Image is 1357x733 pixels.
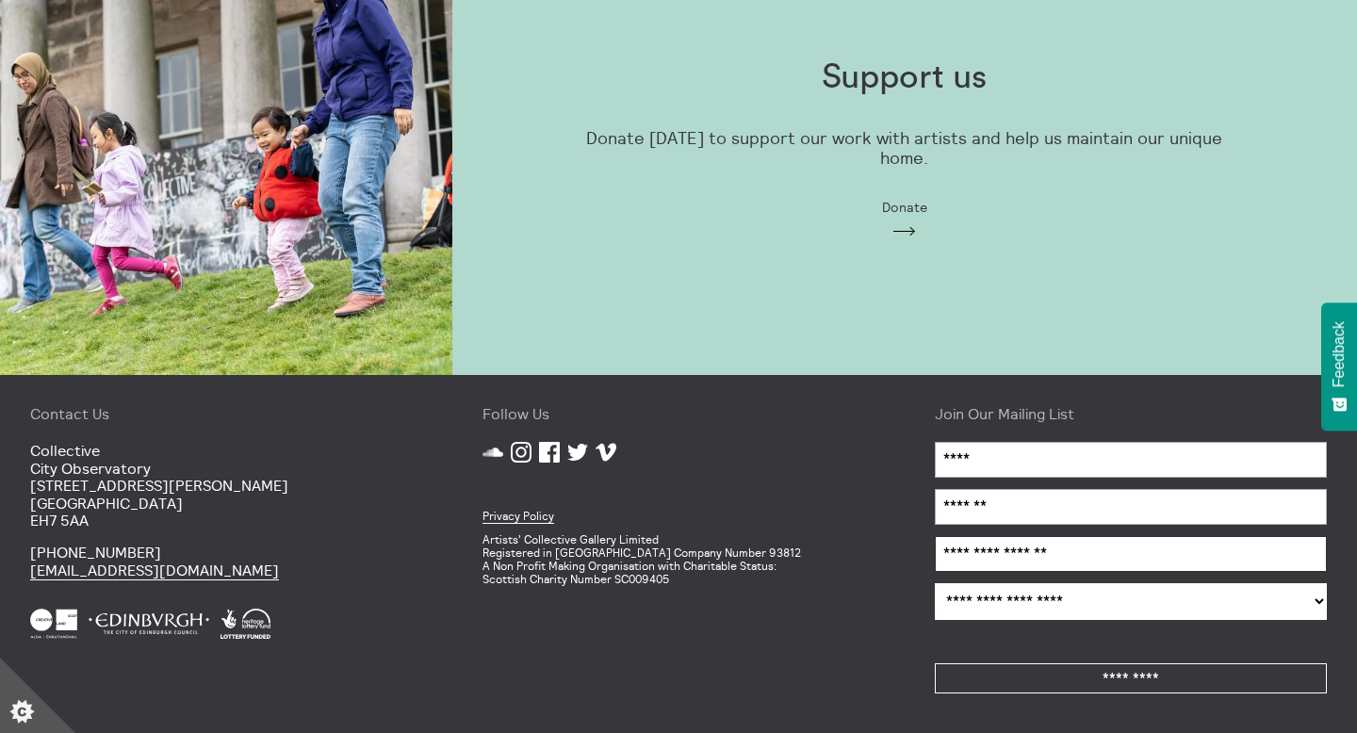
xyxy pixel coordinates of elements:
p: [PHONE_NUMBER] [30,544,422,578]
h4: Follow Us [482,405,875,422]
h4: Join Our Mailing List [935,405,1327,422]
img: Creative Scotland [30,609,77,639]
a: [EMAIL_ADDRESS][DOMAIN_NAME] [30,561,279,580]
p: Collective City Observatory [STREET_ADDRESS][PERSON_NAME] [GEOGRAPHIC_DATA] EH7 5AA [30,442,422,529]
p: Donate [DATE] to support our work with artists and help us maintain our unique home. [573,129,1236,168]
img: City Of Edinburgh Council White [89,609,209,639]
button: Feedback - Show survey [1321,302,1357,431]
span: Donate [882,200,927,215]
a: Privacy Policy [482,509,554,524]
span: Feedback [1331,321,1348,387]
h1: Support us [822,58,987,97]
p: Artists' Collective Gallery Limited Registered in [GEOGRAPHIC_DATA] Company Number 93812 A Non Pr... [482,533,875,585]
img: Heritage Lottery Fund [221,609,270,639]
h4: Contact Us [30,405,422,422]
